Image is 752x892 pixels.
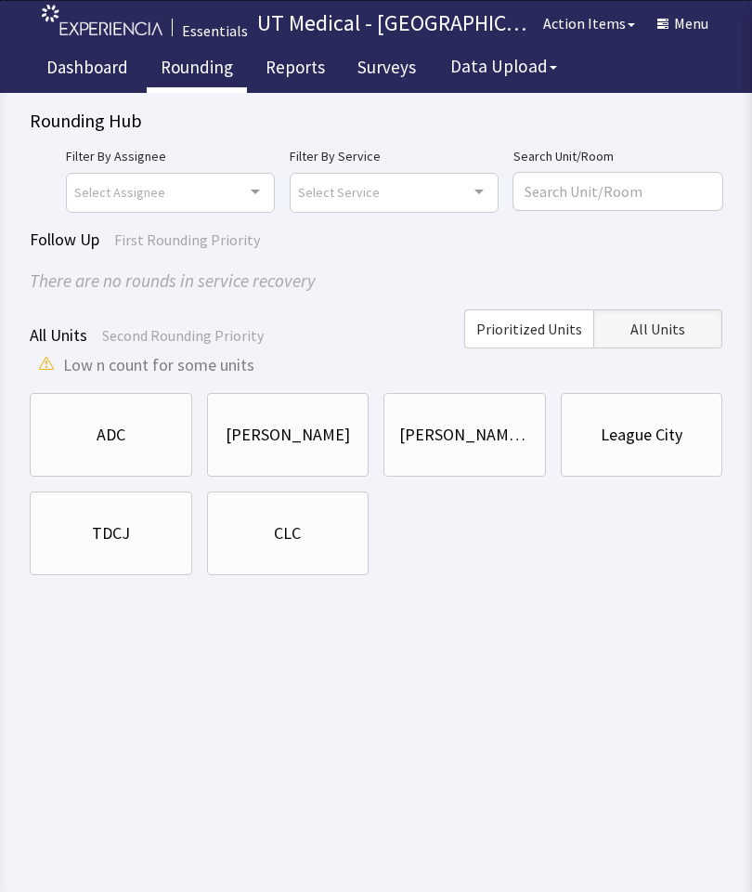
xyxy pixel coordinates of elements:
a: Dashboard [32,46,142,93]
div: League City [601,422,682,448]
button: Prioritized Units [464,309,593,348]
span: Select Assignee [74,181,165,203]
span: First Rounding Priority [114,230,260,249]
span: Select Service [298,181,380,203]
span: All Units [30,324,87,346]
button: All Units [593,309,722,348]
span: All Units [630,318,685,340]
button: Action Items [532,5,646,42]
div: Follow Up [30,227,722,253]
p: UT Medical - [GEOGRAPHIC_DATA][US_STATE] [257,8,532,38]
label: Filter By Assignee [66,145,275,167]
div: [PERSON_NAME] [226,422,350,448]
label: Search Unit/Room [513,145,722,167]
div: CLC [274,520,301,546]
a: Rounding [147,46,247,93]
a: Surveys [344,46,430,93]
span: Low n count for some units [63,352,254,378]
div: There are no rounds in service recovery [30,268,722,295]
div: Rounding Hub [30,108,722,134]
input: Search Unit/Room [513,173,722,210]
a: Reports [252,46,339,93]
div: Essentials [182,20,248,42]
button: Data Upload [439,49,568,84]
span: Second Rounding Priority [102,326,264,345]
div: TDCJ [92,520,130,546]
img: experiencia_logo.png [42,5,162,35]
div: [PERSON_NAME] Towers [399,422,530,448]
div: ADC [97,422,125,448]
span: Prioritized Units [476,318,582,340]
button: Menu [646,5,720,42]
label: Filter By Service [290,145,499,167]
